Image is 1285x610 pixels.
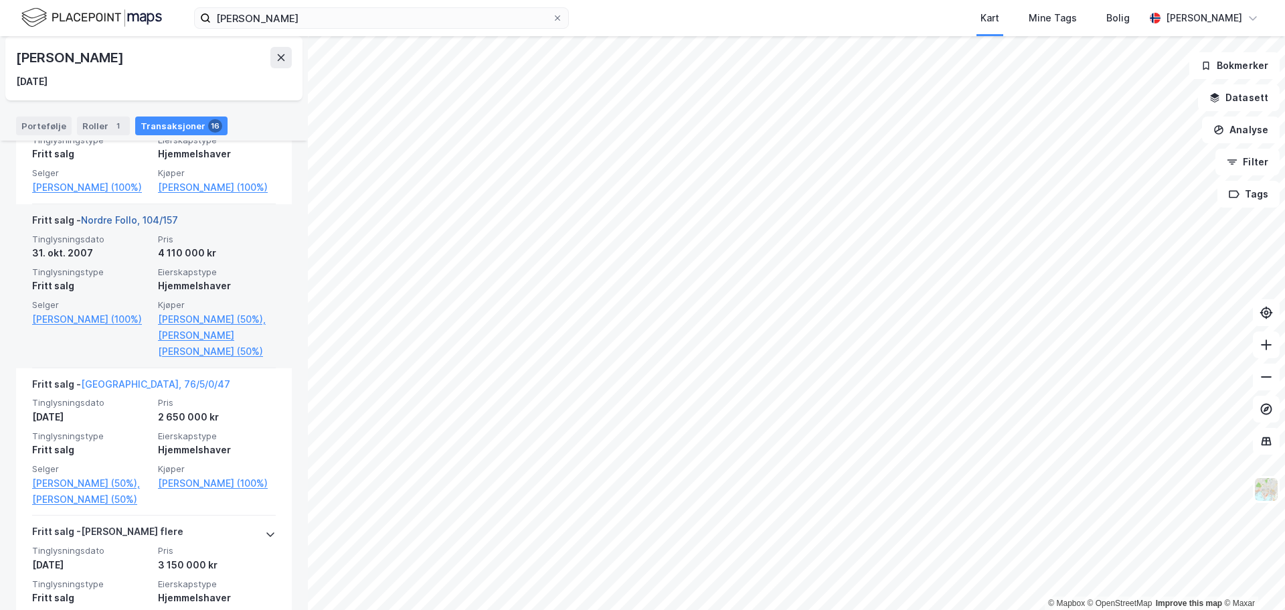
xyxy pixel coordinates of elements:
div: Transaksjoner [135,117,228,135]
div: [PERSON_NAME] [1166,10,1242,26]
div: Hjemmelshaver [158,278,276,294]
div: Fritt salg - [32,376,230,398]
div: Mine Tags [1029,10,1077,26]
span: Kjøper [158,167,276,179]
span: Tinglysningsdato [32,234,150,245]
span: Kjøper [158,299,276,311]
div: 3 150 000 kr [158,557,276,573]
a: [PERSON_NAME] (100%) [32,311,150,327]
span: Tinglysningstype [32,266,150,278]
a: [PERSON_NAME] (100%) [158,179,276,196]
button: Analyse [1202,117,1280,143]
button: Datasett [1198,84,1280,111]
span: Pris [158,397,276,408]
a: [PERSON_NAME] (50%) [32,491,150,508]
div: Hjemmelshaver [158,442,276,458]
div: Fritt salg [32,442,150,458]
a: OpenStreetMap [1088,599,1152,608]
button: Bokmerker [1189,52,1280,79]
div: Fritt salg [32,278,150,294]
span: Pris [158,545,276,556]
button: Filter [1215,149,1280,175]
a: [PERSON_NAME] (50%), [158,311,276,327]
span: Tinglysningsdato [32,545,150,556]
div: Hjemmelshaver [158,590,276,606]
span: Tinglysningstype [32,579,150,590]
div: Portefølje [16,117,72,135]
span: Eierskapstype [158,431,276,442]
button: Tags [1217,181,1280,208]
div: [DATE] [32,409,150,425]
a: Improve this map [1156,599,1222,608]
div: Fritt salg [32,590,150,606]
div: 2 650 000 kr [158,409,276,425]
iframe: Chat Widget [1218,546,1285,610]
input: Søk på adresse, matrikkel, gårdeiere, leietakere eller personer [211,8,552,28]
a: Nordre Follo, 104/157 [81,214,178,226]
span: Selger [32,167,150,179]
span: Selger [32,299,150,311]
div: [DATE] [32,557,150,573]
div: 16 [208,119,222,133]
span: Pris [158,234,276,245]
span: Tinglysningsdato [32,397,150,408]
span: Eierskapstype [158,579,276,590]
span: Eierskapstype [158,266,276,278]
a: [PERSON_NAME] [PERSON_NAME] (50%) [158,327,276,360]
div: 1 [111,119,124,133]
a: Mapbox [1048,599,1085,608]
span: Kjøper [158,463,276,475]
img: logo.f888ab2527a4732fd821a326f86c7f29.svg [21,6,162,29]
div: Kart [980,10,999,26]
a: [GEOGRAPHIC_DATA], 76/5/0/47 [81,378,230,390]
a: [PERSON_NAME] (50%), [32,475,150,491]
a: [PERSON_NAME] (100%) [158,475,276,491]
div: Fritt salg - [32,212,178,234]
span: Tinglysningstype [32,431,150,442]
div: Roller [77,117,130,135]
div: Fritt salg [32,146,150,162]
a: [PERSON_NAME] (100%) [32,179,150,196]
div: [DATE] [16,74,48,90]
div: [PERSON_NAME] [16,47,126,68]
div: Bolig [1106,10,1130,26]
div: 4 110 000 kr [158,245,276,261]
span: Selger [32,463,150,475]
img: Z [1254,477,1279,502]
div: Hjemmelshaver [158,146,276,162]
div: 31. okt. 2007 [32,245,150,261]
div: Fritt salg - [PERSON_NAME] flere [32,524,183,545]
